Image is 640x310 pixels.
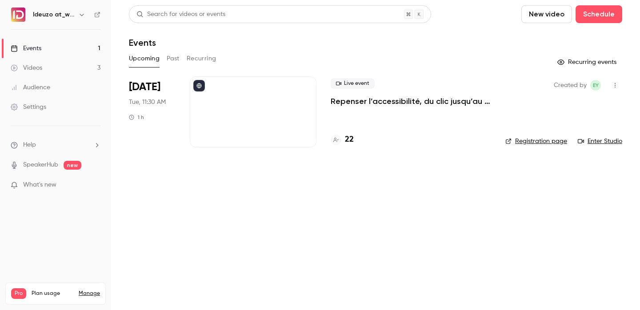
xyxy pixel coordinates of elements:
span: Live event [331,78,375,89]
span: What's new [23,180,56,190]
img: Ideuzo at_work [11,8,25,22]
div: Videos [11,64,42,72]
a: Repenser l’accessibilité, du clic jusqu’au bureau [331,96,491,107]
div: 1 h [129,114,144,121]
h4: 22 [345,134,354,146]
span: Tue, 11:30 AM [129,98,166,107]
li: help-dropdown-opener [11,140,100,150]
button: Upcoming [129,52,160,66]
span: [DATE] [129,80,160,94]
span: Pro [11,288,26,299]
button: Past [167,52,180,66]
button: Recurring events [553,55,622,69]
a: Enter Studio [578,137,622,146]
a: Manage [79,290,100,297]
div: Settings [11,103,46,111]
span: EY [593,80,599,91]
button: New video [521,5,572,23]
span: Help [23,140,36,150]
h6: Ideuzo at_work [33,10,75,19]
a: Registration page [505,137,567,146]
iframe: Noticeable Trigger [90,181,100,189]
button: Schedule [576,5,622,23]
span: Eva Yahiaoui [590,80,601,91]
button: Recurring [187,52,216,66]
div: Audience [11,83,50,92]
span: Plan usage [32,290,73,297]
span: Created by [554,80,587,91]
a: 22 [331,134,354,146]
span: new [64,161,81,170]
div: Oct 28 Tue, 11:30 AM (Europe/Paris) [129,76,176,147]
a: SpeakerHub [23,160,58,170]
div: Search for videos or events [136,10,225,19]
div: Events [11,44,41,53]
h1: Events [129,37,156,48]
